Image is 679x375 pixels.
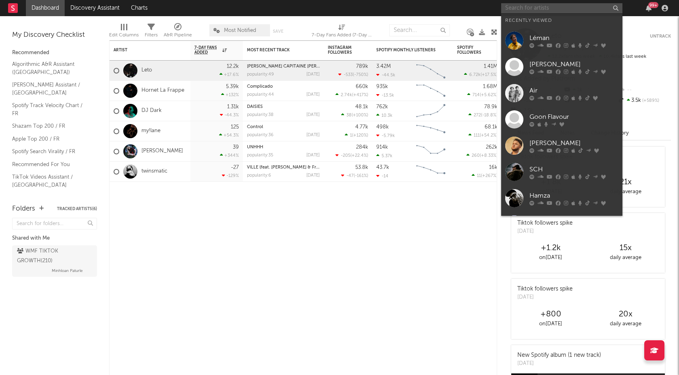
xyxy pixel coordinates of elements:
[226,84,239,89] div: 5.39k
[588,187,663,197] div: daily average
[646,5,652,11] button: 99+
[141,87,184,94] a: Hornet La Frappe
[376,104,388,110] div: 762k
[501,3,622,13] input: Search for artists
[477,174,481,178] span: 11
[12,147,89,156] a: Spotify Search Virality / FR
[482,73,496,77] span: +17.5 %
[219,133,239,138] div: +54.3 %
[529,59,618,69] div: [PERSON_NAME]
[413,162,449,182] svg: Chart title
[306,133,320,137] div: [DATE]
[328,45,356,55] div: Instagram Followers
[335,92,368,97] div: ( )
[219,72,239,77] div: +17.6 %
[141,107,162,114] a: DJ Dark
[482,113,496,118] span: -18.8 %
[529,191,618,200] div: Hamza
[220,153,239,158] div: +344 %
[413,101,449,121] svg: Chart title
[247,145,263,150] a: UNHHH
[484,104,498,110] div: 78.9k
[12,234,97,243] div: Shared with Me
[109,20,139,44] div: Edit Columns
[247,105,320,109] div: DAISIES
[12,101,89,118] a: Spotify Track Velocity Chart / FR
[114,48,174,53] div: Artist
[468,112,498,118] div: ( )
[501,80,622,106] a: Air
[376,64,391,69] div: 3.42M
[247,125,263,129] a: Control
[485,124,498,130] div: 68.1k
[247,125,320,129] div: Control
[247,64,320,69] div: MOZART CAPITAINE JACKSON (ÉPISODE 4)
[376,84,388,89] div: 935k
[482,174,496,178] span: +267 %
[501,211,622,238] a: Kaza
[376,48,437,53] div: Spotify Monthly Listeners
[353,133,367,138] span: +120 %
[413,81,449,101] svg: Chart title
[227,64,239,69] div: 12.2k
[481,133,496,138] span: +54.2 %
[648,2,658,8] div: 99 +
[517,293,573,301] div: [DATE]
[588,253,663,263] div: daily average
[341,112,368,118] div: ( )
[312,30,372,40] div: 7-Day Fans Added (7-Day Fans Added)
[247,93,274,97] div: popularity: 44
[484,64,498,69] div: 1.41M
[354,73,367,77] span: -750 %
[306,113,320,117] div: [DATE]
[376,113,392,118] div: 10.3k
[12,173,89,189] a: TikTok Videos Assistant / [GEOGRAPHIC_DATA]
[355,124,368,130] div: 4.77k
[247,113,274,117] div: popularity: 38
[617,95,671,106] div: 3.5k
[247,64,368,69] a: [PERSON_NAME] CAPITAINE [PERSON_NAME] (ÉPISODE 4)
[517,285,573,293] div: Tiktok followers spike
[529,112,618,122] div: Goon Flavour
[356,145,368,150] div: 284k
[529,164,618,174] div: SCH
[517,228,573,236] div: [DATE]
[501,133,622,159] a: [PERSON_NAME]
[352,154,367,158] span: +22.4 %
[12,245,97,277] a: WMF TIKTOK GROWTH(210)Minhloan Paturle
[335,153,368,158] div: ( )
[513,319,588,329] div: on [DATE]
[413,141,449,162] svg: Chart title
[513,253,588,263] div: on [DATE]
[376,145,388,150] div: 914k
[466,153,498,158] div: ( )
[12,80,89,97] a: [PERSON_NAME] Assistant / [GEOGRAPHIC_DATA]
[355,104,368,110] div: 48.1k
[345,133,368,138] div: ( )
[474,133,480,138] span: 111
[233,145,239,150] div: 39
[501,54,622,80] a: [PERSON_NAME]
[344,73,353,77] span: -533
[247,84,273,89] a: Complicado
[164,30,192,40] div: A&R Pipeline
[376,173,388,179] div: -14
[12,204,35,214] div: Folders
[346,113,352,118] span: 38
[341,93,352,97] span: 2.74k
[145,20,158,44] div: Filters
[413,121,449,141] svg: Chart title
[472,93,480,97] span: 714
[355,165,368,170] div: 53.8k
[312,20,372,44] div: 7-Day Fans Added (7-Day Fans Added)
[247,165,320,170] div: VILLE (feat. Box & Frenetik)
[341,173,368,178] div: ( )
[501,27,622,54] a: Léman
[529,86,618,95] div: Air
[231,165,239,170] div: -27
[483,84,498,89] div: 1.68M
[341,154,350,158] span: -205
[489,165,498,170] div: 16k
[389,24,450,36] input: Search...
[517,360,601,368] div: [DATE]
